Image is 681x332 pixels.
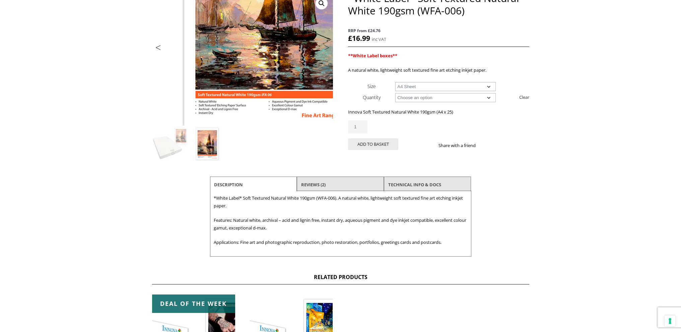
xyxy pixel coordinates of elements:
[348,53,397,59] strong: **White Label boxes**
[438,142,484,149] p: Share with a friend
[348,138,398,150] button: Add to basket
[519,92,529,103] a: Clear options
[189,126,225,162] img: *White Label* Soft Textured Natural White 190gsm (WFA-006) - Image 2
[348,34,370,43] bdi: 16.99
[363,94,381,101] label: Quantity
[214,239,468,246] p: Applications: Fine art and photographic reproduction, photo restoration, portfolios, greetings ca...
[492,143,497,148] img: twitter sharing button
[348,66,529,74] p: A natural white, lightweight soft textured fine art etching inkjet paper.
[152,294,235,313] div: Deal of the week
[214,194,468,210] p: *White Label* Soft Textured Natural White 190gsm (WFA-006). A natural white, lightweight soft tex...
[301,179,326,191] a: Reviews (2)
[500,143,505,148] img: email sharing button
[214,216,468,232] p: Features: Natural white, archival – acid and lignin free, instant dry, aqueous pigment and dye in...
[348,34,352,43] span: £
[388,179,441,191] a: TECHNICAL INFO & DOCS
[484,143,489,148] img: facebook sharing button
[367,83,376,89] label: Size
[348,120,367,133] input: Product quantity
[214,179,243,191] a: Description
[152,126,189,162] img: *White Label* Soft Textured Natural White 190gsm (WFA-006)
[348,27,529,35] span: RRP from £24.76
[152,273,529,284] h2: Related products
[664,315,676,327] button: Your consent preferences for tracking technologies
[348,108,529,116] p: Innova Soft Textured Natural White 190gsm (A4 x 25)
